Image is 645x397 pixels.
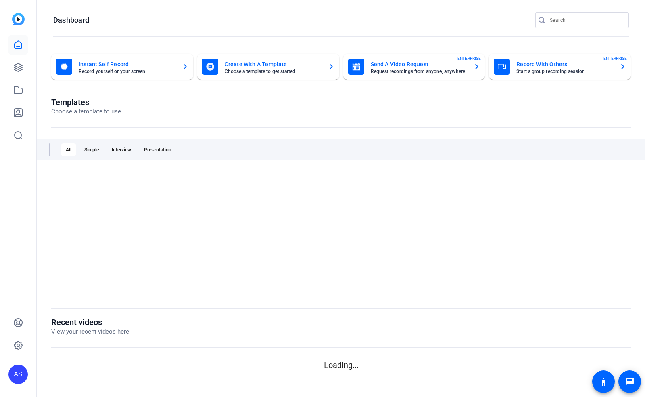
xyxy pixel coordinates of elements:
[51,327,129,336] p: View your recent videos here
[53,15,89,25] h1: Dashboard
[79,69,175,74] mat-card-subtitle: Record yourself or your screen
[8,365,28,384] div: AS
[625,377,635,386] mat-icon: message
[603,55,627,61] span: ENTERPRISE
[457,55,481,61] span: ENTERPRISE
[550,15,622,25] input: Search
[343,54,485,80] button: Send A Video RequestRequest recordings from anyone, anywhereENTERPRISE
[516,69,613,74] mat-card-subtitle: Start a group recording session
[51,107,121,116] p: Choose a template to use
[139,143,176,156] div: Presentation
[225,59,321,69] mat-card-title: Create With A Template
[79,143,104,156] div: Simple
[107,143,136,156] div: Interview
[51,54,193,80] button: Instant Self RecordRecord yourself or your screen
[489,54,631,80] button: Record With OthersStart a group recording sessionENTERPRISE
[225,69,321,74] mat-card-subtitle: Choose a template to get started
[51,97,121,107] h1: Templates
[61,143,76,156] div: All
[51,359,631,371] p: Loading...
[197,54,339,80] button: Create With A TemplateChoose a template to get started
[371,59,468,69] mat-card-title: Send A Video Request
[599,377,608,386] mat-icon: accessibility
[12,13,25,25] img: blue-gradient.svg
[51,317,129,327] h1: Recent videos
[79,59,175,69] mat-card-title: Instant Self Record
[516,59,613,69] mat-card-title: Record With Others
[371,69,468,74] mat-card-subtitle: Request recordings from anyone, anywhere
